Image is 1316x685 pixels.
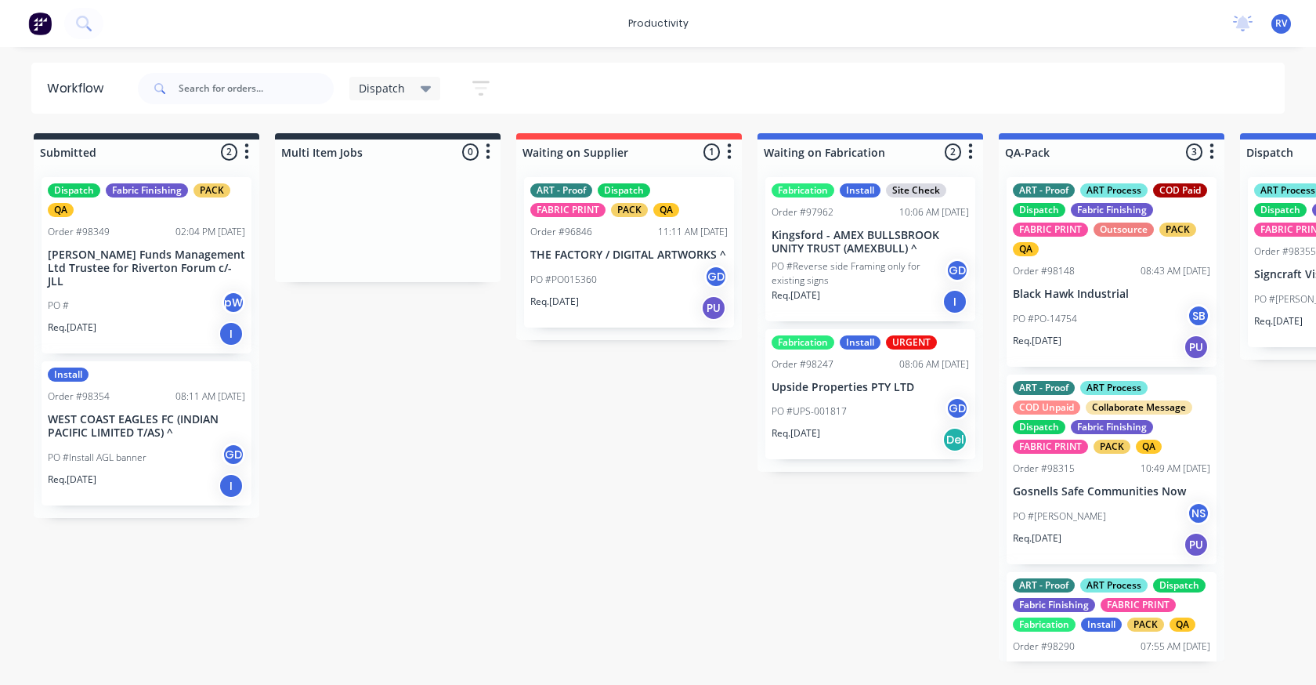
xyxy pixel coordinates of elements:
div: 07:55 AM [DATE] [1141,640,1210,654]
div: InstallOrder #9835408:11 AM [DATE]WEST COAST EAGLES FC (INDIAN PACIFIC LIMITED T/AS) ^PO #Install... [42,361,251,506]
div: ART - Proof [1013,381,1075,395]
div: FABRIC PRINT [530,203,606,217]
div: Order #98354 [48,390,110,404]
div: 02:04 PM [DATE] [175,225,245,239]
p: PO #Reverse side Framing only for existing signs [772,259,945,288]
div: Dispatch [48,183,100,198]
div: COD Paid [1153,183,1207,198]
p: PO #PO-14754 [1013,312,1077,326]
div: 10:06 AM [DATE] [899,205,969,219]
p: Req. [DATE] [530,295,579,309]
p: Black Hawk Industrial [1013,288,1210,301]
div: ART - ProofDispatchFABRIC PRINTPACKQAOrder #9684611:11 AM [DATE]THE FACTORY / DIGITAL ARTWORKS ^P... [524,177,734,328]
div: Dispatch [1013,203,1065,217]
div: Order #98355 [1254,245,1316,259]
div: 08:06 AM [DATE] [899,357,969,371]
div: QA [1013,242,1039,256]
div: COD Unpaid [1013,400,1080,415]
div: Fabrication [772,335,834,350]
div: GD [945,259,969,282]
div: PU [1184,532,1209,557]
div: QA [1136,440,1162,454]
div: Order #98290 [1013,640,1075,654]
div: FABRIC PRINT [1101,598,1176,612]
div: Dispatch [1254,203,1307,217]
p: Kingsford - AMEX BULLSBROOK UNITY TRUST (AMEXBULL) ^ [772,229,969,256]
div: Order #98148 [1013,264,1075,278]
div: Fabric Finishing [1071,203,1153,217]
div: 08:11 AM [DATE] [175,390,245,404]
div: FABRIC PRINT [1013,223,1088,237]
div: Dispatch [1153,578,1206,593]
div: PU [1184,335,1209,360]
div: Site Check [886,183,946,198]
div: ART Process [1080,381,1148,395]
div: Dispatch [1013,420,1065,434]
div: Fabric Finishing [1071,420,1153,434]
p: PO #UPS-001817 [772,404,847,419]
p: [PERSON_NAME] Funds Management Ltd Trustee for Riverton Forum c/- JLL [48,248,245,288]
div: PACK [611,203,648,217]
p: PO # [48,299,69,313]
div: Order #98349 [48,225,110,239]
div: Collaborate Message [1086,400,1192,415]
div: Order #98315 [1013,462,1075,476]
p: WEST COAST EAGLES FC (INDIAN PACIFIC LIMITED T/AS) ^ [48,413,245,440]
div: Fabric Finishing [1013,598,1095,612]
div: Order #96846 [530,225,592,239]
div: PACK [1127,618,1164,632]
div: GD [945,397,969,420]
p: PO #PO015360 [530,273,597,287]
div: Fabrication [772,183,834,198]
span: RV [1275,16,1287,31]
div: ART - ProofART ProcessCOD UnpaidCollaborate MessageDispatchFabric FinishingFABRIC PRINTPACKQAOrde... [1007,375,1217,564]
div: PU [701,295,726,321]
div: Order #97962 [772,205,833,219]
div: Del [942,427,967,452]
p: Req. [DATE] [772,288,820,303]
div: pW [222,291,245,314]
p: Req. [DATE] [48,473,96,487]
div: GD [704,265,728,288]
div: Install [1081,618,1122,632]
div: GD [222,443,245,466]
input: Search for orders... [179,73,334,104]
div: FabricationInstallURGENTOrder #9824708:06 AM [DATE]Upside Properties PTY LTDPO #UPS-001817GDReq.[... [765,329,975,460]
div: SB [1187,304,1210,328]
div: PACK [1094,440,1130,454]
div: Dispatch [598,183,650,198]
p: Req. [DATE] [1013,334,1061,348]
div: I [219,473,244,498]
div: I [219,321,244,346]
p: THE FACTORY / DIGITAL ARTWORKS ^ [530,248,728,262]
p: Req. [DATE] [1254,314,1303,328]
div: Fabric Finishing [106,183,188,198]
div: PACK [193,183,230,198]
div: Fabrication [1013,618,1076,632]
p: PO #[PERSON_NAME] [1013,509,1106,524]
p: Req. [DATE] [772,426,820,440]
div: I [942,289,967,314]
span: Dispatch [359,80,405,96]
img: Factory [28,12,52,35]
div: Workflow [47,79,111,98]
div: FABRIC PRINT [1013,440,1088,454]
div: 11:11 AM [DATE] [658,225,728,239]
div: Outsource [1094,223,1154,237]
div: ART - Proof [530,183,592,198]
div: ART - Proof [1013,183,1075,198]
div: QA [653,203,679,217]
div: Order #98247 [772,357,833,371]
div: Install [840,335,880,350]
p: PO #Install AGL banner [48,451,146,465]
div: DispatchFabric FinishingPACKQAOrder #9834902:04 PM [DATE][PERSON_NAME] Funds Management Ltd Trust... [42,177,251,353]
p: Req. [DATE] [1013,531,1061,545]
div: NS [1187,502,1210,525]
div: productivity [620,12,696,35]
p: Req. [DATE] [48,321,96,335]
div: QA [48,203,74,217]
div: ART - Proof [1013,578,1075,593]
div: ART Process [1080,578,1148,593]
div: Install [48,368,89,382]
div: ART Process [1080,183,1148,198]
